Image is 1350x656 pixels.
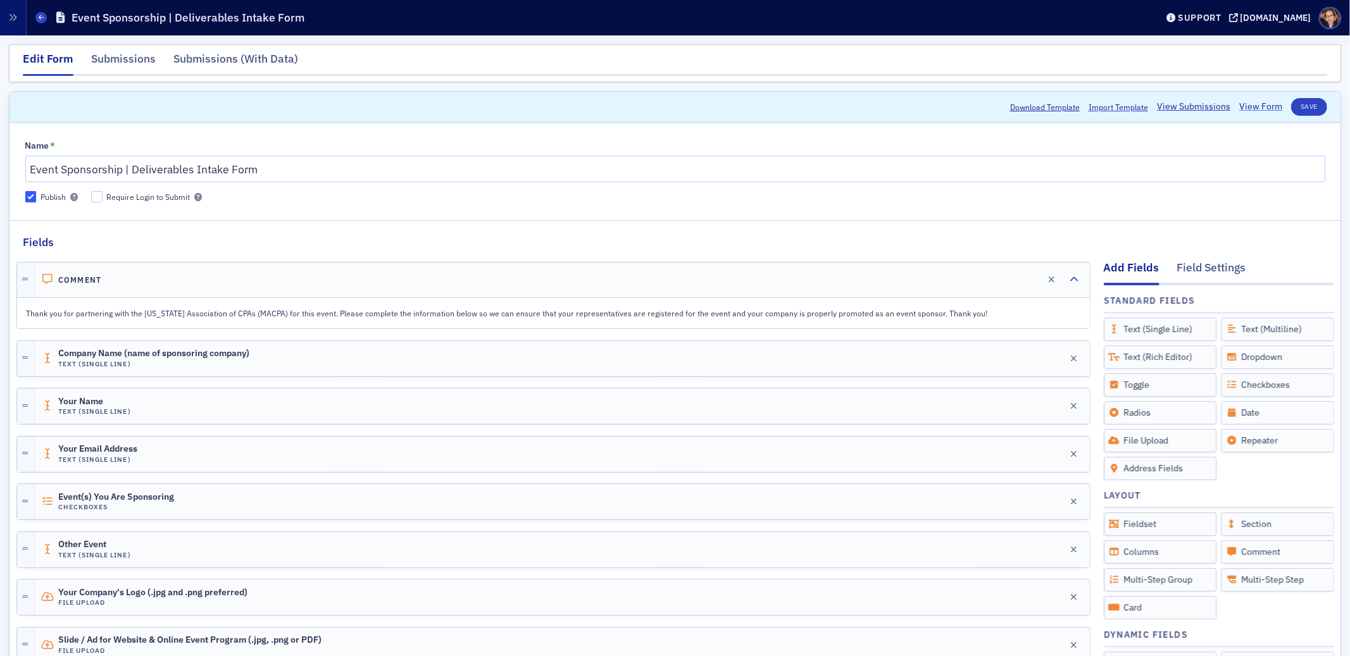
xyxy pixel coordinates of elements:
span: Your Name [58,397,129,407]
span: Your Email Address [58,444,137,454]
div: Repeater [1221,429,1334,452]
h4: Layout [1104,489,1141,502]
h4: Dynamic Fields [1104,628,1189,641]
div: Require Login to Submit [107,192,191,202]
h4: File Upload [58,647,322,655]
div: Multi-Step Group [1104,568,1217,591]
div: Publish [41,192,66,202]
div: Toggle [1104,373,1217,397]
h4: Text (Single Line) [58,455,137,464]
span: Slide / Ad for Website & Online Event Program (.jpg, .png or PDF) [58,635,322,645]
h4: File Upload [58,598,247,607]
div: Text (Rich Editor) [1104,345,1217,369]
span: Other Event [58,540,129,550]
div: Text (Single Line) [1104,318,1217,341]
div: Radios [1104,401,1217,424]
div: Name [25,140,49,152]
h4: Checkboxes [58,503,174,511]
div: Add Fields [1104,259,1159,285]
div: Edit Form [23,51,73,76]
div: Submissions (With Data) [173,51,298,74]
h4: Comment [58,275,102,285]
div: Section [1221,512,1334,536]
button: [DOMAIN_NAME] [1229,13,1316,22]
div: Fieldset [1104,512,1217,536]
h2: Fields [23,234,54,251]
span: Profile [1319,7,1341,29]
button: Download Template [1010,101,1080,113]
div: Card [1104,596,1217,619]
div: Field Settings [1177,259,1246,283]
h1: Event Sponsorship | Deliverables Intake Form [72,10,304,25]
div: Date [1221,401,1334,424]
div: Dropdown [1221,345,1334,369]
div: Support [1178,12,1222,23]
div: [DOMAIN_NAME] [1241,12,1311,23]
a: View Form [1239,100,1282,113]
div: File Upload [1104,429,1217,452]
div: Text (Multiline) [1221,318,1334,341]
a: View Submissions [1157,100,1230,113]
h4: Standard Fields [1104,294,1196,307]
h4: Text (Single Line) [58,360,249,368]
div: Multi-Step Step [1221,568,1334,591]
div: Comment [1221,540,1334,564]
input: Require Login to Submit [91,191,103,202]
div: Checkboxes [1221,373,1334,397]
div: Address Fields [1104,457,1217,480]
div: Submissions [91,51,156,74]
button: Save [1291,98,1327,116]
h4: Text (Single Line) [58,551,131,559]
abbr: This field is required [50,141,55,150]
div: Columns [1104,540,1217,564]
input: Publish [25,191,37,202]
p: Thank you for partnering with the [US_STATE] Association of CPAs (MACPA) for this event. Please c... [27,307,1080,319]
span: Import Template [1089,101,1148,113]
span: Company Name (name of sponsoring company) [58,349,249,359]
span: Event(s) You Are Sponsoring [58,492,174,502]
h4: Text (Single Line) [58,407,131,416]
span: Your Company's Logo (.jpg and .png preferred) [58,588,247,598]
